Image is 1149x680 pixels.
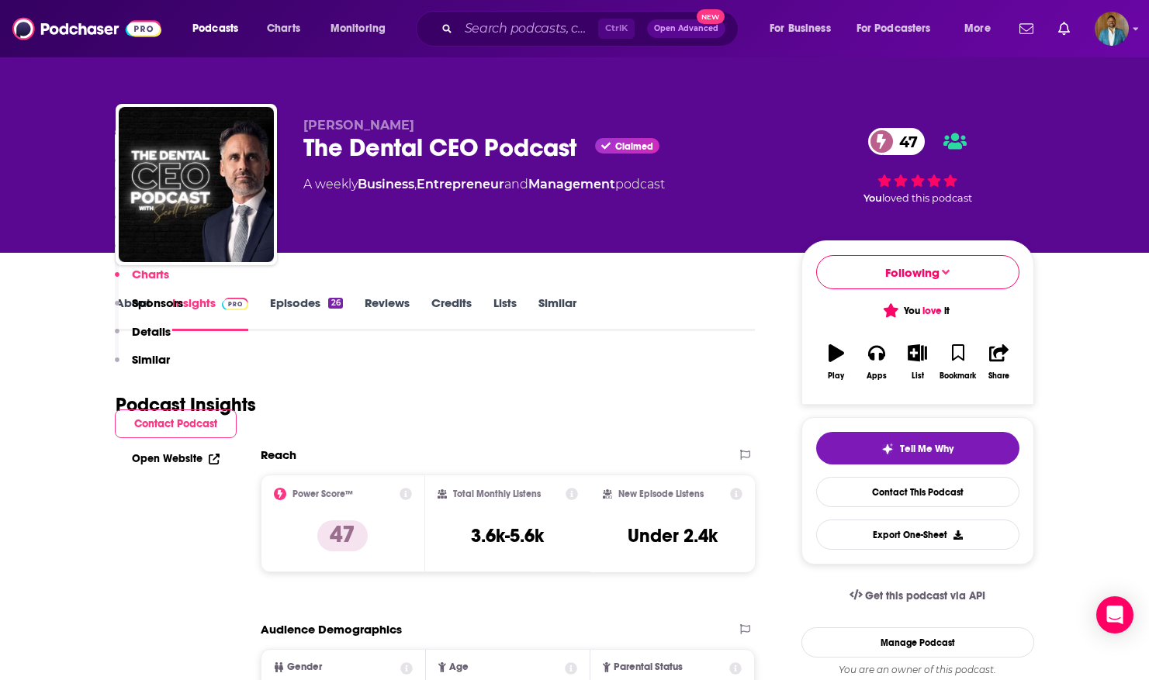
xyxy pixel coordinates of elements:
a: Episodes26 [270,295,342,331]
a: Charts [257,16,310,41]
h3: Under 2.4k [628,524,718,547]
a: 47 [868,128,926,155]
a: Similar [538,295,576,331]
span: Gender [287,662,322,672]
button: Similar [115,352,170,381]
input: Search podcasts, credits, & more... [459,16,598,41]
span: Parental Status [614,662,683,672]
span: Tell Me Why [900,443,953,455]
h3: 3.6k-5.6k [471,524,544,547]
button: open menu [759,16,850,41]
img: Podchaser - Follow, Share and Rate Podcasts [12,14,161,43]
a: Lists [493,295,517,331]
button: open menu [953,16,1010,41]
button: Share [978,334,1019,390]
h2: Audience Demographics [261,622,402,637]
span: New [697,9,725,24]
button: List [897,334,937,390]
img: tell me why sparkle [881,443,894,455]
span: love [922,305,942,317]
a: Show notifications dropdown [1052,16,1076,42]
span: Get this podcast via API [865,589,985,602]
button: Contact Podcast [115,409,237,438]
span: More [964,18,991,40]
span: Logged in as smortier42491 [1095,12,1129,46]
button: Show profile menu [1095,12,1129,46]
button: Following [816,255,1019,289]
button: Play [816,334,857,390]
span: Following [885,265,940,280]
span: Open Advanced [654,25,718,33]
p: 47 [317,520,368,551]
p: Sponsors [132,295,183,310]
span: [PERSON_NAME] [303,118,414,133]
span: loved this podcast [882,192,972,204]
a: Business [358,177,414,192]
span: , [414,177,417,192]
span: Podcasts [192,18,238,40]
p: Details [132,324,171,339]
button: You love it [816,295,1019,326]
button: Export One-Sheet [816,519,1019,550]
a: Manage Podcast [801,627,1034,658]
div: Bookmark [940,371,976,381]
span: For Business [770,18,831,40]
span: You [863,192,882,204]
span: and [504,177,528,192]
span: Charts [267,18,300,40]
a: Reviews [365,295,410,331]
div: 26 [328,298,342,309]
a: Management [528,177,615,192]
div: 47Youloved this podcast [801,118,1034,214]
img: The Dental CEO Podcast [119,107,274,262]
button: open menu [846,16,953,41]
span: For Podcasters [857,18,931,40]
div: You are an owner of this podcast. [801,664,1034,676]
a: Show notifications dropdown [1013,16,1040,42]
h2: New Episode Listens [618,488,704,499]
button: Details [115,324,171,353]
button: Apps [857,334,897,390]
span: Monitoring [331,18,386,40]
span: Claimed [615,143,653,150]
a: Contact This Podcast [816,477,1019,507]
button: tell me why sparkleTell Me Why [816,432,1019,464]
button: open menu [320,16,406,41]
div: Open Intercom Messenger [1096,596,1133,633]
button: Open AdvancedNew [647,19,725,38]
a: Credits [431,295,472,331]
a: Entrepreneur [417,177,504,192]
div: A weekly podcast [303,175,665,194]
button: Bookmark [938,334,978,390]
div: Search podcasts, credits, & more... [431,11,753,47]
a: Open Website [132,452,220,465]
span: Age [449,662,469,672]
div: Share [988,371,1009,381]
p: Similar [132,352,170,367]
div: List [912,371,924,381]
span: You it [885,305,950,317]
span: 47 [884,128,926,155]
a: Get this podcast via API [837,577,998,615]
h2: Power Score™ [292,488,353,499]
div: Apps [867,371,887,381]
h2: Total Monthly Listens [453,488,541,499]
span: Ctrl K [598,19,635,39]
div: Play [828,371,844,381]
button: Sponsors [115,295,183,324]
button: open menu [182,16,258,41]
h2: Reach [261,447,296,462]
img: User Profile [1095,12,1129,46]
